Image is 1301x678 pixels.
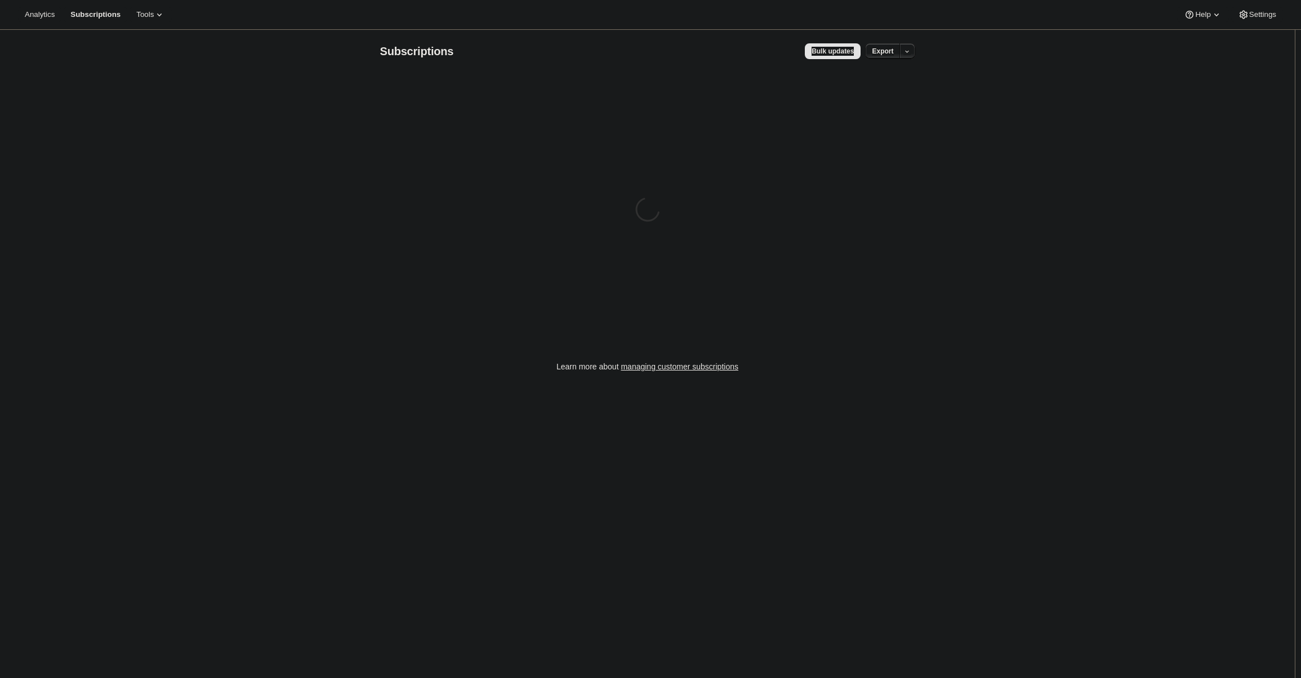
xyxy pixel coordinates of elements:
button: Help [1177,7,1228,23]
span: Help [1195,10,1210,19]
button: Subscriptions [64,7,127,23]
p: Learn more about [556,361,738,372]
span: Subscriptions [70,10,121,19]
button: Settings [1231,7,1283,23]
span: Tools [136,10,154,19]
span: Subscriptions [380,45,454,57]
button: Analytics [18,7,61,23]
button: Export [865,43,900,59]
button: Bulk updates [805,43,861,59]
button: Tools [130,7,172,23]
span: Bulk updates [812,47,854,56]
span: Settings [1249,10,1276,19]
span: Analytics [25,10,55,19]
span: Export [872,47,893,56]
a: managing customer subscriptions [621,362,738,371]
